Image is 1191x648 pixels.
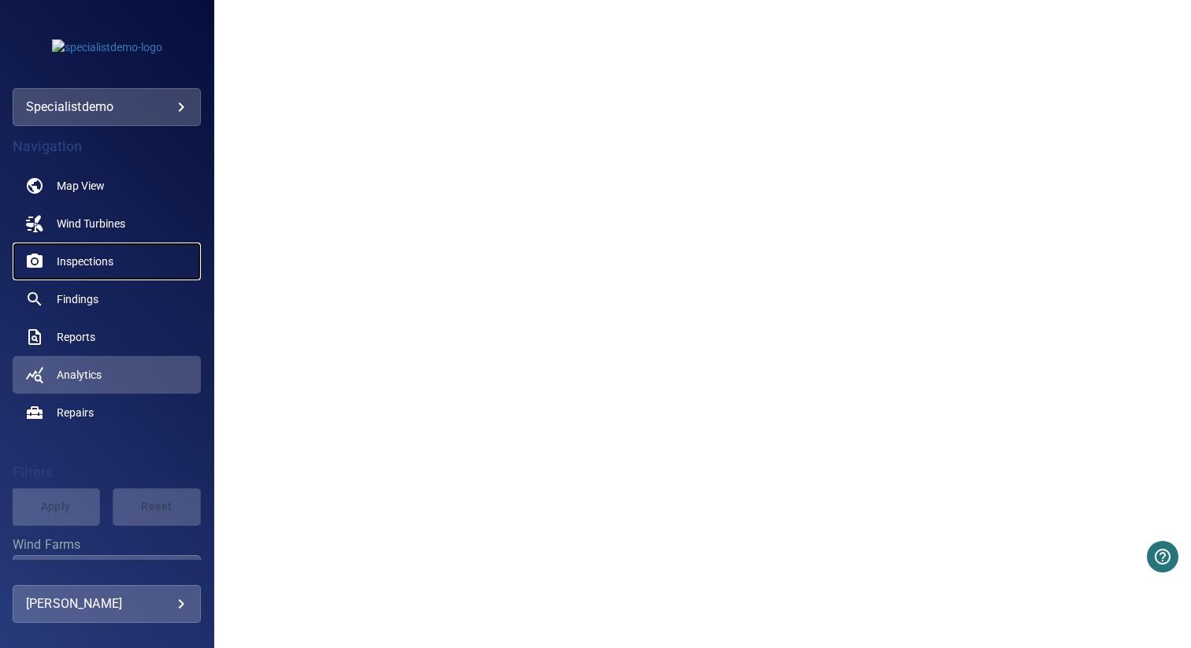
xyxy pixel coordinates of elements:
span: Map View [57,178,105,194]
span: Inspections [57,254,113,269]
img: specialistdemo-logo [52,39,162,55]
span: Wind Turbines [57,216,125,231]
div: Wind Farms [13,555,201,593]
a: reports noActive [13,318,201,356]
div: specialistdemo [26,94,187,120]
span: Reports [57,329,95,345]
span: Analytics [57,367,102,383]
a: windturbines noActive [13,205,201,243]
label: Wind Farms [13,539,201,551]
span: Repairs [57,405,94,420]
a: analytics active [13,356,201,394]
div: [PERSON_NAME] [26,591,187,617]
a: map noActive [13,167,201,205]
a: findings noActive [13,280,201,318]
a: repairs noActive [13,394,201,431]
div: specialistdemo [13,88,201,126]
a: inspections noActive [13,243,201,280]
h4: Navigation [13,139,201,154]
span: Findings [57,291,98,307]
h4: Filters [13,465,201,480]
